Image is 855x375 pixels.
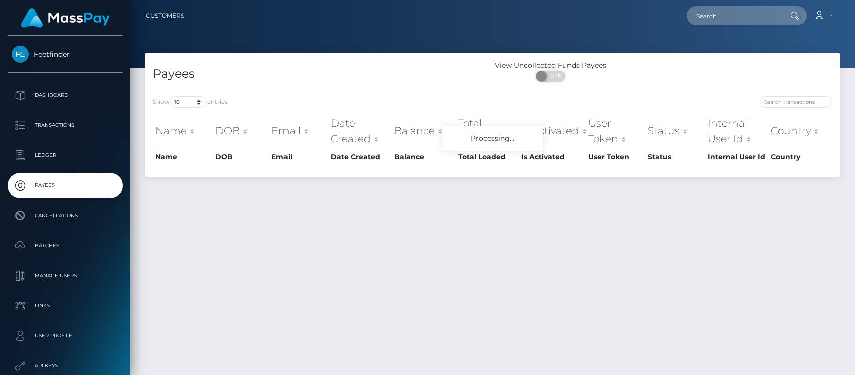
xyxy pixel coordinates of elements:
[645,113,705,149] th: Status
[8,293,123,318] a: Links
[12,148,119,163] p: Ledger
[8,50,123,59] span: Feetfinder
[493,60,609,71] div: View Uncollected Funds Payees
[586,113,645,149] th: User Token
[8,173,123,198] a: Payees
[705,113,769,149] th: Internal User Id
[21,8,110,28] img: MassPay Logo
[8,203,123,228] a: Cancellations
[170,96,207,108] select: Showentries
[12,88,119,103] p: Dashboard
[8,323,123,348] a: User Profile
[8,143,123,168] a: Ledger
[519,113,586,149] th: Is Activated
[213,149,269,165] th: DOB
[153,96,228,108] label: Show entries
[12,208,119,223] p: Cancellations
[456,113,519,149] th: Total Loaded
[269,113,328,149] th: Email
[12,118,119,133] p: Transactions
[12,178,119,193] p: Payees
[456,149,519,165] th: Total Loaded
[8,113,123,138] a: Transactions
[705,149,769,165] th: Internal User Id
[586,149,645,165] th: User Token
[328,113,392,149] th: Date Created
[8,83,123,108] a: Dashboard
[12,268,119,283] p: Manage Users
[443,126,543,151] div: Processing...
[392,113,456,149] th: Balance
[269,149,328,165] th: Email
[768,149,832,165] th: Country
[153,65,485,83] h4: Payees
[12,328,119,343] p: User Profile
[153,149,213,165] th: Name
[12,46,29,63] img: Feetfinder
[768,113,832,149] th: Country
[392,149,456,165] th: Balance
[328,149,392,165] th: Date Created
[519,149,586,165] th: Is Activated
[760,96,832,108] input: Search transactions
[8,263,123,288] a: Manage Users
[213,113,269,149] th: DOB
[541,71,566,82] span: OFF
[153,113,213,149] th: Name
[687,6,781,25] input: Search...
[645,149,705,165] th: Status
[146,5,184,26] a: Customers
[12,358,119,373] p: API Keys
[8,233,123,258] a: Batches
[12,298,119,313] p: Links
[12,238,119,253] p: Batches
